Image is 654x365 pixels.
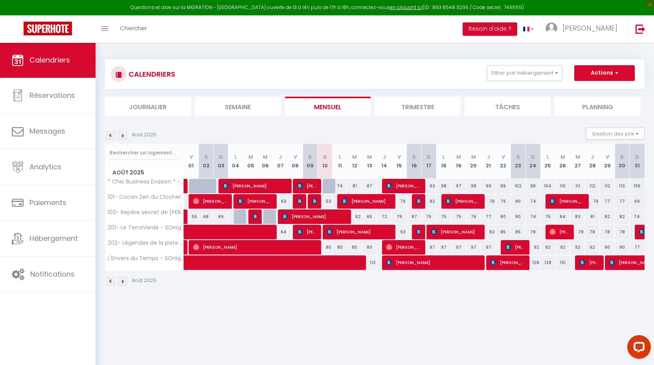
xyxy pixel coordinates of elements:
th: 28 [585,144,600,179]
div: 104 [540,179,555,193]
abbr: M [263,153,268,161]
div: 69 [213,209,228,224]
span: [PERSON_NAME] [549,224,569,239]
th: 24 [525,144,540,179]
div: 77 [481,209,496,224]
div: 78 [525,225,540,239]
li: Journalier [105,97,191,116]
div: 78 [615,225,630,239]
th: 08 [288,144,303,179]
div: 112 [600,179,615,193]
span: [PERSON_NAME] [222,178,287,193]
abbr: D [427,153,431,161]
span: 102- Repère secret de [PERSON_NAME]- SOnights [107,209,185,215]
div: 79 [496,194,511,209]
a: Maiteh Nys [184,179,188,194]
div: 97 [422,240,437,255]
abbr: M [248,153,253,161]
th: 21 [481,144,496,179]
div: 98 [466,179,481,193]
span: CHERIFF GAMBONE [416,194,421,209]
span: Notifications [30,269,75,279]
th: 26 [555,144,570,179]
div: 84 [555,209,570,224]
th: 07 [273,144,288,179]
button: Gestion des prix [586,128,645,139]
div: 87 [362,179,377,193]
span: [PERSON_NAME] [549,194,584,209]
button: Actions [574,65,635,81]
span: [PERSON_NAME] [505,240,525,255]
abbr: D [635,153,639,161]
div: 75 [451,209,466,224]
div: 87 [407,209,422,224]
p: Août 2025 [132,131,156,139]
th: 02 [198,144,213,179]
span: [PERSON_NAME] [431,224,481,239]
span: [PERSON_NAME] [297,194,302,209]
span: * Chic Business Evasion * - SOnights [107,179,185,185]
a: en cliquant ici [390,4,423,11]
div: 92 [540,240,555,255]
th: 14 [377,144,392,179]
abbr: J [487,153,490,161]
abbr: V [294,153,297,161]
span: Chercher [120,24,147,32]
th: 16 [407,144,422,179]
span: Calendriers [29,55,70,65]
th: 31 [630,144,645,179]
span: Paiements [29,198,66,207]
th: 22 [496,144,511,179]
li: Mensuel [285,97,371,116]
span: [PERSON_NAME] [562,23,617,33]
div: 69 [630,194,645,209]
img: Super Booking [24,22,72,35]
div: 97 [466,240,481,255]
abbr: M [456,153,461,161]
th: 03 [213,144,228,179]
li: Planning [555,97,641,116]
div: 78 [600,225,615,239]
th: 17 [422,144,437,179]
div: 111 [570,179,585,193]
th: 05 [243,144,258,179]
span: Août 2025 [105,167,184,178]
div: 80 [347,240,362,255]
div: 72 [377,209,392,224]
div: 77 [630,240,645,255]
div: 128 [525,255,540,270]
abbr: J [591,153,594,161]
abbr: M [367,153,372,161]
abbr: D [531,153,535,161]
span: [PERSON_NAME] le Sech [312,194,317,209]
abbr: S [516,153,520,161]
span: [PERSON_NAME] [579,255,599,270]
div: 82 [600,209,615,224]
span: L'Envers du Temps - SOnights [107,255,185,261]
div: 75 [436,209,451,224]
span: 201- Le TerraVerde - SOnights [107,225,185,231]
div: 131 [555,255,570,270]
div: 105 [630,179,645,193]
div: 92 [525,240,540,255]
div: 74 [525,209,540,224]
div: 82 [422,194,437,209]
span: [PERSON_NAME] [386,240,421,255]
div: 99 [481,179,496,193]
abbr: L [443,153,445,161]
div: 77 [600,194,615,209]
div: 81 [347,179,362,193]
span: [PERSON_NAME] [193,240,318,255]
input: Rechercher un logement... [110,146,179,160]
span: Réservations [29,90,75,100]
div: 76 [466,209,481,224]
div: 74 [525,194,540,209]
abbr: M [471,153,476,161]
div: 113 [615,179,630,193]
th: 15 [392,144,407,179]
div: 99 [496,179,511,193]
abbr: V [502,153,505,161]
div: 90 [600,240,615,255]
div: 81 [585,209,600,224]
